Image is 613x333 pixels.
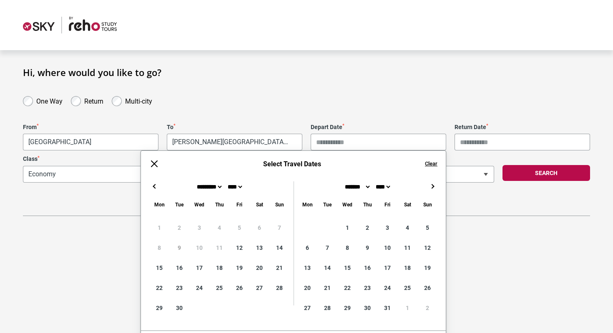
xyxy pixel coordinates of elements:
span: Kuala Lumpur, Malaysia [23,134,158,150]
div: Sunday [269,200,289,209]
button: → [427,181,437,191]
div: 24 [377,278,397,298]
div: 9 [357,238,377,258]
label: To [167,124,302,131]
div: 28 [317,298,337,318]
h1: Hi, where would you like to go? [23,67,590,78]
div: 30 [357,298,377,318]
div: 17 [377,258,397,278]
div: 14 [317,258,337,278]
button: Clear [425,160,437,168]
label: Depart Date [311,124,446,131]
div: 27 [297,298,317,318]
div: 26 [229,278,249,298]
div: 20 [297,278,317,298]
button: Search [502,165,590,181]
div: Friday [377,200,397,209]
div: 15 [337,258,357,278]
div: 20 [249,258,269,278]
div: 29 [149,298,169,318]
div: Monday [149,200,169,209]
div: 4 [397,218,417,238]
div: 31 [377,298,397,318]
div: 11 [397,238,417,258]
label: One Way [36,95,63,105]
div: Friday [229,200,249,209]
div: 12 [229,238,249,258]
label: Class [23,155,254,163]
div: Thursday [357,200,377,209]
div: 12 [417,238,437,258]
div: Saturday [397,200,417,209]
div: 26 [417,278,437,298]
div: Monday [297,200,317,209]
div: 1 [397,298,417,318]
div: 27 [249,278,269,298]
div: 3 [377,218,397,238]
div: 10 [377,238,397,258]
label: From [23,124,158,131]
span: Florence, Italy [167,134,302,150]
div: 13 [249,238,269,258]
div: 16 [169,258,189,278]
div: 19 [417,258,437,278]
div: 1 [337,218,357,238]
div: 23 [357,278,377,298]
div: 7 [317,238,337,258]
div: 2 [417,298,437,318]
div: 16 [357,258,377,278]
div: 25 [209,278,229,298]
div: Wednesday [189,200,209,209]
div: Saturday [249,200,269,209]
div: Sunday [417,200,437,209]
div: 6 [297,238,317,258]
div: 21 [317,278,337,298]
div: 18 [209,258,229,278]
div: 2 [357,218,377,238]
div: 28 [269,278,289,298]
div: 29 [337,298,357,318]
div: Wednesday [337,200,357,209]
div: 13 [297,258,317,278]
h6: Select Travel Dates [168,160,417,168]
div: 23 [169,278,189,298]
label: Return Date [455,124,590,131]
span: Economy [23,166,254,183]
div: Tuesday [169,200,189,209]
div: 17 [189,258,209,278]
div: 8 [337,238,357,258]
div: 30 [169,298,189,318]
button: ← [149,181,159,191]
span: Kuala Lumpur, Malaysia [23,134,158,150]
label: Multi-city [125,95,152,105]
span: Economy [23,166,254,182]
div: 19 [229,258,249,278]
div: 22 [149,278,169,298]
div: 24 [189,278,209,298]
div: 22 [337,278,357,298]
div: Tuesday [317,200,337,209]
div: 14 [269,238,289,258]
div: 25 [397,278,417,298]
div: 5 [417,218,437,238]
div: 21 [269,258,289,278]
label: Return [84,95,103,105]
div: 15 [149,258,169,278]
div: Thursday [209,200,229,209]
div: 18 [397,258,417,278]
